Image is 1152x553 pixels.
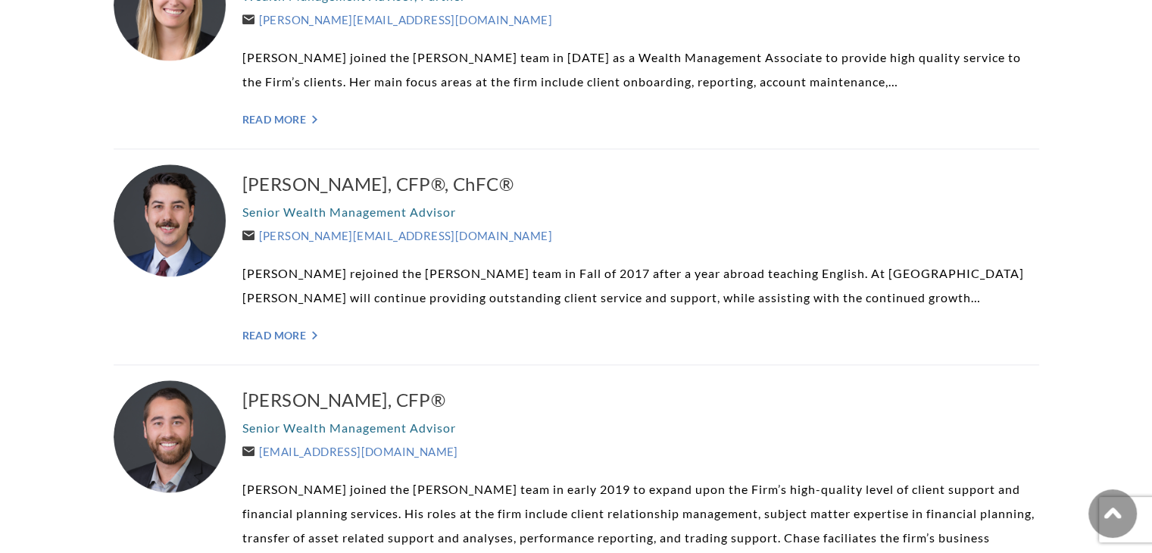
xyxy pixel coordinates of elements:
[242,172,1039,196] a: [PERSON_NAME], CFP®, ChFC®
[242,416,1039,440] p: Senior Wealth Management Advisor
[242,229,552,242] a: [PERSON_NAME][EMAIL_ADDRESS][DOMAIN_NAME]
[242,261,1039,310] p: [PERSON_NAME] rejoined the [PERSON_NAME] team in Fall of 2017 after a year abroad teaching Englis...
[242,13,552,27] a: [PERSON_NAME][EMAIL_ADDRESS][DOMAIN_NAME]
[242,329,1039,342] a: Read More ">
[242,388,1039,412] a: [PERSON_NAME], CFP®
[242,445,458,458] a: [EMAIL_ADDRESS][DOMAIN_NAME]
[242,113,1039,126] a: Read More ">
[242,45,1039,94] p: [PERSON_NAME] joined the [PERSON_NAME] team in [DATE] as a Wealth Management Associate to provide...
[242,200,1039,224] p: Senior Wealth Management Advisor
